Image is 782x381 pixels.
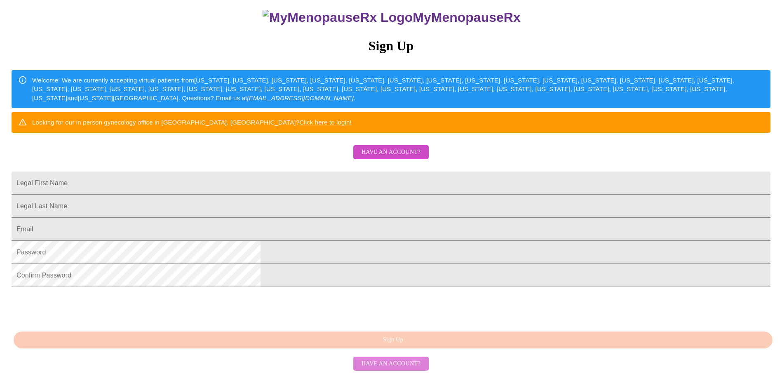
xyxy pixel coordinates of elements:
h3: MyMenopauseRx [13,10,771,25]
button: Have an account? [353,145,429,160]
div: Welcome! We are currently accepting virtual patients from [US_STATE], [US_STATE], [US_STATE], [US... [32,73,764,106]
a: Have an account? [351,359,431,366]
a: Click here to login! [299,119,352,126]
div: Looking for our in person gynecology office in [GEOGRAPHIC_DATA], [GEOGRAPHIC_DATA]? [32,115,352,130]
em: [EMAIL_ADDRESS][DOMAIN_NAME] [247,94,354,101]
button: Have an account? [353,357,429,371]
span: Have an account? [362,359,420,369]
iframe: reCAPTCHA [12,291,137,323]
img: MyMenopauseRx Logo [263,10,413,25]
span: Have an account? [362,147,420,158]
a: Have an account? [351,154,431,161]
h3: Sign Up [12,38,770,54]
